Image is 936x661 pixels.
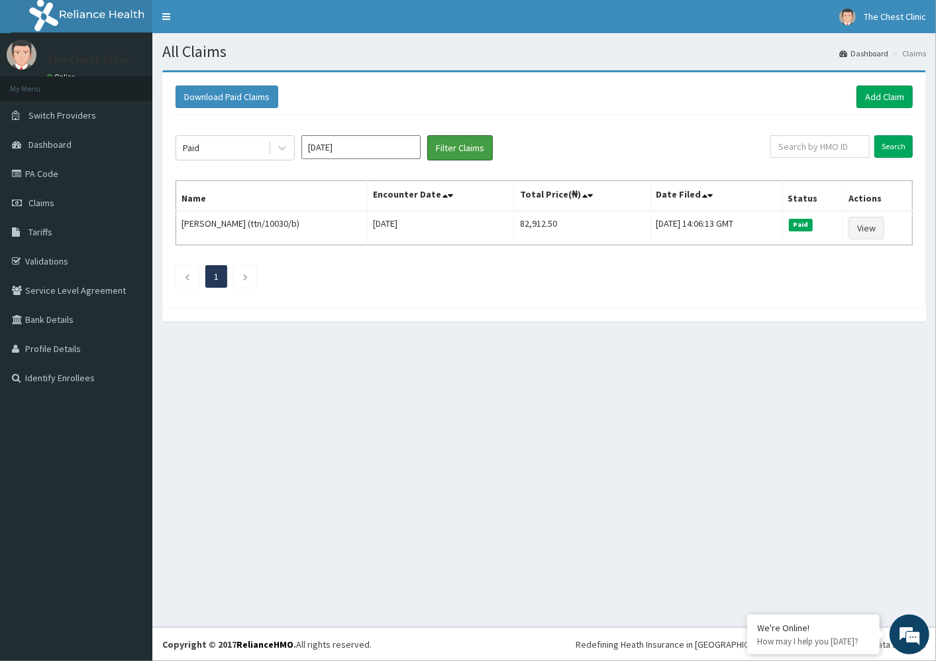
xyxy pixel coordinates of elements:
p: The Chest Clinic [46,54,130,66]
span: Paid [789,219,813,231]
th: Date Filed [650,181,782,211]
span: Tariffs [28,226,52,238]
a: Next page [242,270,248,282]
span: The Chest Clinic [864,11,926,23]
td: [DATE] [367,211,514,245]
a: Previous page [184,270,190,282]
th: Encounter Date [367,181,514,211]
h1: All Claims [162,43,926,60]
input: Search by HMO ID [770,135,870,158]
th: Status [782,181,843,211]
strong: Copyright © 2017 . [162,638,296,650]
span: Claims [28,197,54,209]
span: We're online! [77,167,183,301]
a: Dashboard [839,48,888,59]
p: How may I help you today? [757,636,870,647]
td: [PERSON_NAME] (ttn/10030/b) [176,211,368,245]
span: Dashboard [28,139,72,150]
th: Actions [843,181,912,211]
td: 82,912.50 [514,211,650,245]
img: User Image [839,9,856,25]
input: Select Month and Year [301,135,421,159]
div: Minimize live chat window [217,7,249,38]
a: Add Claim [857,86,913,108]
a: Online [46,72,78,82]
a: View [849,217,884,239]
div: We're Online! [757,622,870,634]
button: Filter Claims [427,135,493,160]
img: User Image [7,40,36,70]
a: Page 1 is your current page [214,270,219,282]
textarea: Type your message and hit 'Enter' [7,362,252,408]
th: Name [176,181,368,211]
div: Redefining Heath Insurance in [GEOGRAPHIC_DATA] using Telemedicine and Data Science! [576,638,926,651]
li: Claims [890,48,926,59]
button: Download Paid Claims [176,86,278,108]
a: RelianceHMO [236,638,293,650]
div: Paid [183,141,199,154]
img: d_794563401_company_1708531726252_794563401 [25,66,54,99]
input: Search [874,135,913,158]
div: Chat with us now [69,74,223,91]
footer: All rights reserved. [152,627,936,661]
th: Total Price(₦) [514,181,650,211]
td: [DATE] 14:06:13 GMT [650,211,782,245]
span: Switch Providers [28,109,96,121]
